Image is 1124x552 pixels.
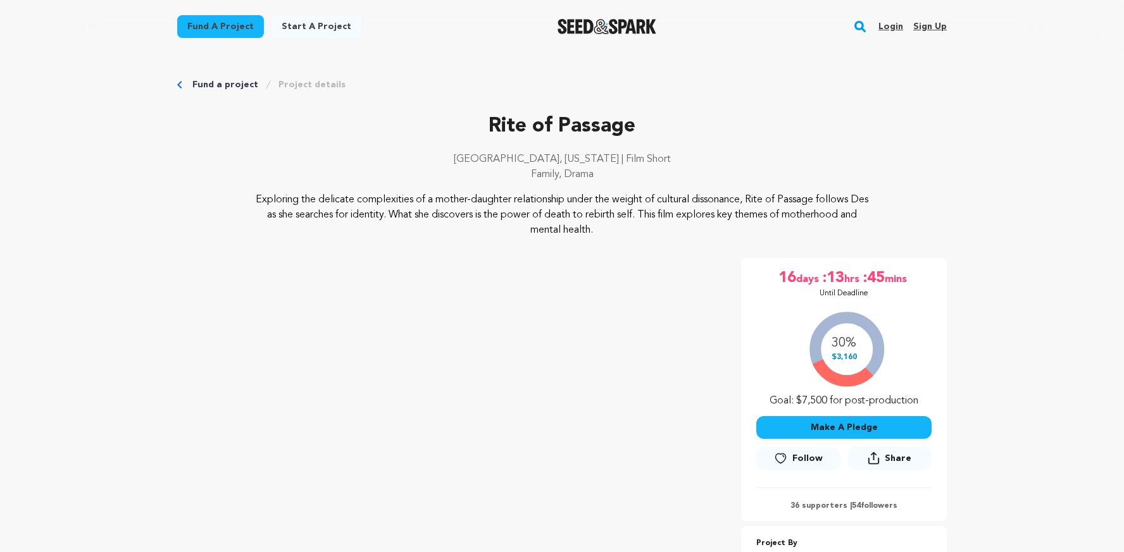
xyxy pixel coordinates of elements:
span: :45 [862,268,885,288]
a: Fund a project [177,15,264,38]
a: Sign up [913,16,947,37]
p: Project By [756,536,932,551]
a: Login [878,16,903,37]
span: 54 [852,502,861,510]
p: [GEOGRAPHIC_DATA], [US_STATE] | Film Short [177,152,947,167]
p: 36 supporters | followers [756,501,932,511]
p: Until Deadline [820,288,868,298]
button: Share [848,446,932,470]
span: hrs [844,268,862,288]
span: :13 [821,268,844,288]
a: Follow [756,447,840,470]
span: Share [885,452,911,465]
span: Share [848,446,932,475]
span: days [796,268,821,288]
button: Make A Pledge [756,416,932,439]
p: Rite of Passage [177,111,947,142]
a: Seed&Spark Homepage [558,19,657,34]
span: mins [885,268,909,288]
img: Seed&Spark Logo Dark Mode [558,19,657,34]
div: Breadcrumb [177,78,947,91]
p: Exploring the delicate complexities of a mother-daughter relationship under the weight of cultura... [254,192,870,238]
span: 16 [778,268,796,288]
a: Project details [278,78,346,91]
span: Follow [792,452,823,465]
a: Fund a project [192,78,258,91]
p: Family, Drama [177,167,947,182]
a: Start a project [272,15,361,38]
